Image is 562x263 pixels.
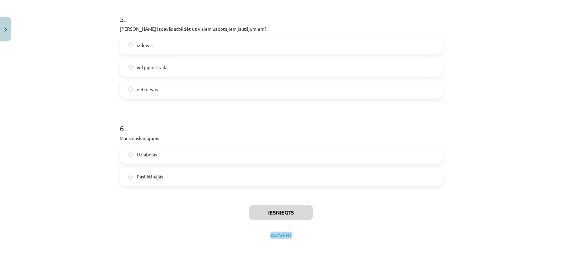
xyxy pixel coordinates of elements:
p: Mans noskaņojums [120,135,443,142]
span: Pasliktinājās [137,173,163,180]
p: [PERSON_NAME] izdevās atbildēt uz visiem uzdotajiem jautājumiem? [120,25,443,32]
span: neizdevās [137,86,158,93]
span: izdevās [137,42,152,49]
button: Aizvērt [268,232,294,239]
button: Iesniegts [249,205,313,220]
input: Pasliktinājās [128,174,133,179]
img: icon-close-lesson-0947bae3869378f0d4975bcd49f059093ad1ed9edebbc8119c70593378902aed.svg [4,27,7,32]
input: izdevās [128,43,133,47]
h1: 5 . [120,3,443,23]
span: Uzlabojās [137,151,157,158]
input: neizdevās [128,87,133,92]
input: Uzlabojās [128,152,133,157]
span: vēl jāpiestrādā [137,64,167,71]
input: vēl jāpiestrādā [128,65,133,70]
h1: 6 . [120,112,443,133]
